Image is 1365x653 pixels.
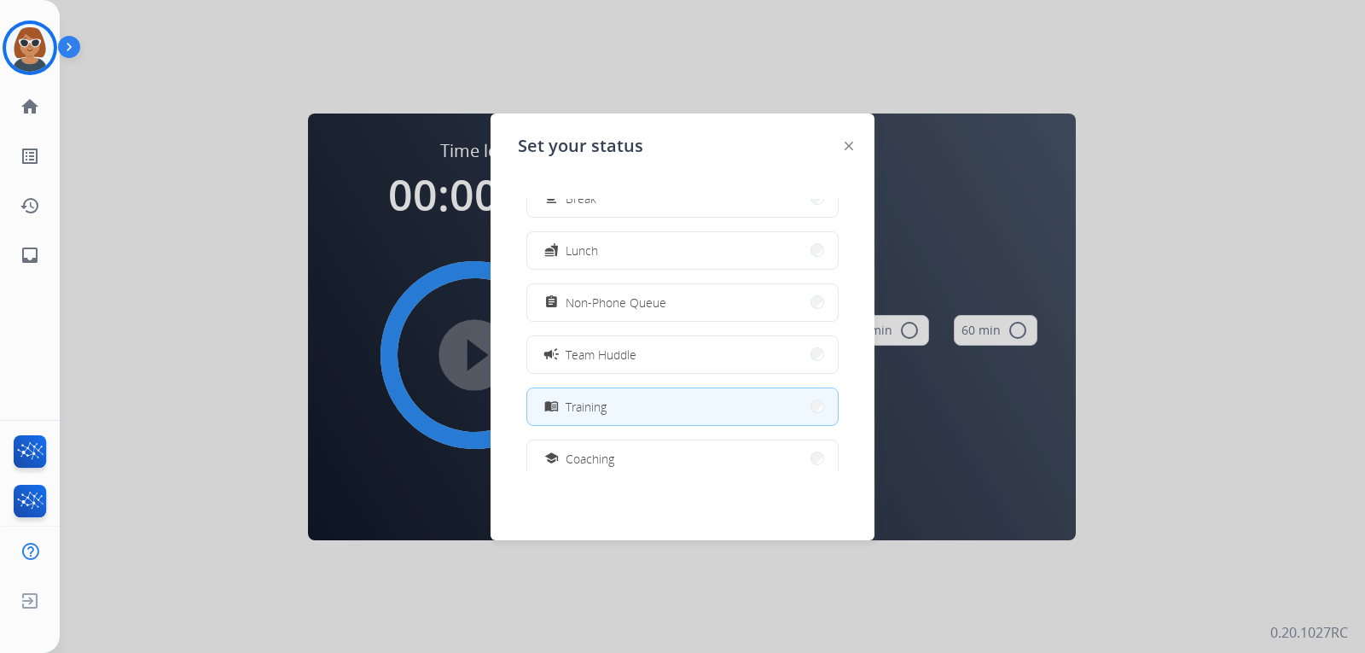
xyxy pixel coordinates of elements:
mat-icon: home [20,96,40,117]
mat-icon: inbox [20,245,40,265]
mat-icon: free_breakfast [544,191,559,206]
span: Non-Phone Queue [566,294,666,312]
mat-icon: history [20,195,40,216]
mat-icon: campaign [543,346,560,363]
span: Set your status [518,134,643,158]
mat-icon: list_alt [20,146,40,166]
button: Break [527,180,838,217]
img: avatar [6,24,54,72]
button: Lunch [527,232,838,269]
p: 0.20.1027RC [1270,622,1348,643]
span: Training [566,398,607,416]
button: Training [527,388,838,425]
mat-icon: school [544,452,559,466]
mat-icon: menu_book [544,399,559,414]
img: close-button [845,142,853,150]
button: Coaching [527,440,838,477]
button: Team Huddle [527,336,838,373]
mat-icon: assignment [544,295,559,310]
span: Lunch [566,242,598,259]
span: Team Huddle [566,346,636,364]
mat-icon: fastfood [544,243,559,258]
span: Coaching [566,450,614,468]
button: Non-Phone Queue [527,284,838,321]
span: Break [566,189,596,207]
